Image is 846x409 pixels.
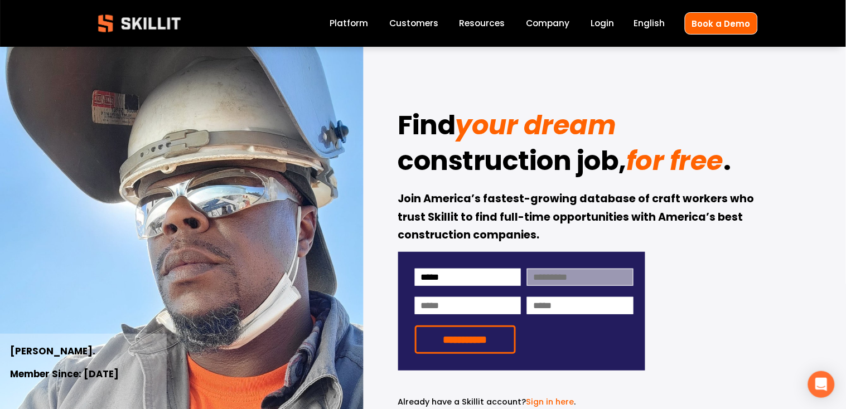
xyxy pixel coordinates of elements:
a: folder dropdown [460,16,505,31]
em: for free [626,142,723,179]
strong: construction job, [398,140,627,186]
a: Customers [389,16,438,31]
strong: Find [398,105,456,150]
a: Login [591,16,615,31]
span: Resources [460,17,505,30]
a: Platform [330,16,368,31]
div: language picker [634,16,665,31]
em: your dream [456,106,616,144]
a: Book a Demo [685,12,758,34]
img: Skillit [89,7,190,40]
span: Already have a Skillit account? [398,396,526,407]
strong: Member Since: [DATE] [10,367,119,383]
p: . [398,396,645,408]
a: Company [526,16,570,31]
a: Sign in here [526,396,574,407]
strong: Join America’s fastest-growing database of craft workers who trust Skillit to find full-time oppo... [398,191,757,245]
strong: [PERSON_NAME]. [10,344,95,360]
span: English [634,17,665,30]
div: Open Intercom Messenger [808,371,835,398]
strong: . [724,140,732,186]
